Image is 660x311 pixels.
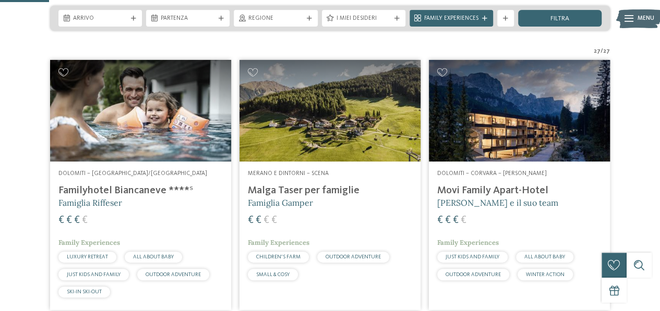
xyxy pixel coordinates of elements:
span: / [601,47,603,56]
span: € [74,215,80,226]
span: JUST KIDS AND FAMILY [67,272,121,277]
span: Family Experiences [248,238,309,247]
span: Dolomiti – Corvara – [PERSON_NAME] [437,170,547,177]
span: I miei desideri [337,15,391,23]
span: filtra [550,16,569,22]
span: SMALL & COSY [256,272,290,277]
a: Cercate un hotel per famiglie? Qui troverete solo i migliori! Dolomiti – Corvara – [PERSON_NAME] ... [429,60,610,310]
span: € [82,215,88,226]
span: € [271,215,277,226]
img: Cercate un hotel per famiglie? Qui troverete solo i migliori! [50,60,231,161]
a: Cercate un hotel per famiglie? Qui troverete solo i migliori! Dolomiti – [GEOGRAPHIC_DATA]/[GEOGR... [50,60,231,310]
span: Regione [248,15,303,23]
span: Family Experiences [437,238,499,247]
span: Partenza [161,15,215,23]
span: Famiglia Riffeser [58,197,122,208]
span: € [445,215,451,226]
span: Merano e dintorni – Scena [248,170,329,177]
span: ALL ABOUT BABY [133,254,174,259]
span: Family Experiences [424,15,478,23]
span: € [461,215,466,226]
span: LUXURY RETREAT [67,254,108,259]
span: € [256,215,261,226]
h4: Movi Family Apart-Hotel [437,184,602,197]
span: 27 [594,47,601,56]
span: OUTDOOR ADVENTURE [446,272,501,277]
span: € [248,215,254,226]
span: ALL ABOUT BABY [524,254,565,259]
span: JUST KIDS AND FAMILY [446,254,499,259]
span: € [58,215,64,226]
span: Famiglia Gamper [248,197,313,208]
span: WINTER ACTION [526,272,565,277]
img: Cercate un hotel per famiglie? Qui troverete solo i migliori! [429,60,610,161]
h4: Malga Taser per famiglie [248,184,412,197]
h4: Familyhotel Biancaneve ****ˢ [58,184,223,197]
span: € [437,215,443,226]
span: € [453,215,459,226]
span: Arrivo [73,15,127,23]
span: OUTDOOR ADVENTURE [146,272,201,277]
span: € [66,215,72,226]
span: Dolomiti – [GEOGRAPHIC_DATA]/[GEOGRAPHIC_DATA] [58,170,207,177]
span: SKI-IN SKI-OUT [67,289,102,294]
span: € [263,215,269,226]
span: 27 [603,47,610,56]
span: Family Experiences [58,238,120,247]
span: OUTDOOR ADVENTURE [326,254,381,259]
a: Cercate un hotel per famiglie? Qui troverete solo i migliori! Merano e dintorni – Scena Malga Tas... [239,60,421,310]
span: CHILDREN’S FARM [256,254,301,259]
img: Cercate un hotel per famiglie? Qui troverete solo i migliori! [239,60,421,161]
span: [PERSON_NAME] e il suo team [437,197,558,208]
